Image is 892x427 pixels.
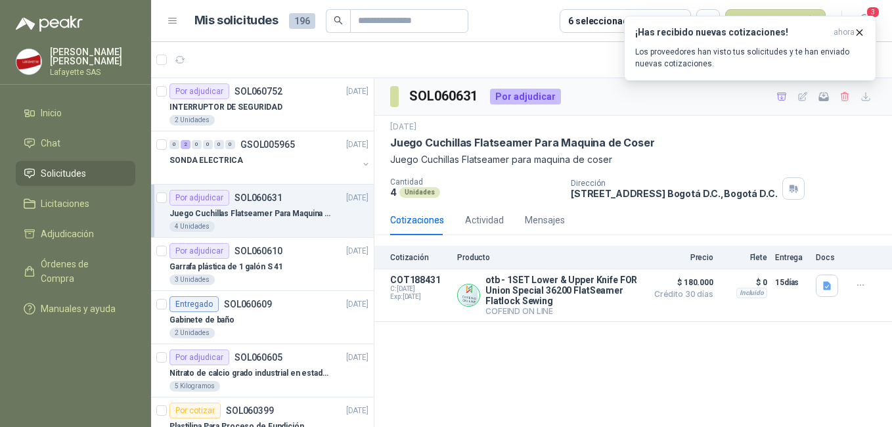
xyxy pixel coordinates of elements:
div: 3 Unidades [169,275,215,285]
div: Por adjudicar [169,83,229,99]
p: [PERSON_NAME] [PERSON_NAME] [50,47,135,66]
p: 4 [390,187,397,198]
div: 5 Kilogramos [169,381,220,392]
p: Juego Cuchillas Flatseamer Para Maquina de Coser [390,136,654,150]
div: Por cotizar [169,403,221,418]
span: Manuales y ayuda [41,302,116,316]
p: [DATE] [346,139,368,151]
span: Inicio [41,106,62,120]
img: Logo peakr [16,16,83,32]
div: 0 [169,140,179,149]
p: [DATE] [346,405,368,417]
p: GSOL005965 [240,140,295,149]
a: Adjudicación [16,221,135,246]
div: Por adjudicar [169,243,229,259]
span: ahora [834,27,855,38]
a: Órdenes de Compra [16,252,135,291]
span: search [334,16,343,25]
img: Company Logo [458,284,479,306]
a: Por adjudicarSOL060610[DATE] Garrafa plástica de 1 galón S 413 Unidades [151,238,374,291]
span: 3 [866,6,880,18]
p: [STREET_ADDRESS] Bogotá D.C. , Bogotá D.C. [571,188,777,199]
p: SOL060605 [234,353,282,362]
p: 15 días [775,275,808,290]
p: Producto [457,253,640,262]
p: Garrafa plástica de 1 galón S 41 [169,261,283,273]
p: [DATE] [390,121,416,133]
a: Por adjudicarSOL060752[DATE] INTERRUPTOR DE SEGURIDAD2 Unidades [151,78,374,131]
div: 0 [203,140,213,149]
p: $ 0 [721,275,767,290]
p: Docs [816,253,842,262]
span: C: [DATE] [390,285,449,293]
a: Por adjudicarSOL060605[DATE] Nitrato de calcio grado industrial en estado solido5 Kilogramos [151,344,374,397]
button: ¡Has recibido nuevas cotizaciones!ahora Los proveedores han visto tus solicitudes y te han enviad... [624,16,876,81]
p: Nitrato de calcio grado industrial en estado solido [169,367,333,380]
div: Por adjudicar [169,190,229,206]
p: INTERRUPTOR DE SEGURIDAD [169,101,282,114]
p: Precio [648,253,713,262]
p: SOL060752 [234,87,282,96]
p: Cantidad [390,177,560,187]
p: Juego Cuchillas Flatseamer Para Maquina de Coser [169,208,333,220]
div: 2 Unidades [169,328,215,338]
div: Entregado [169,296,219,312]
p: [DATE] [346,245,368,258]
p: Lafayette SAS [50,68,135,76]
div: Por adjudicar [490,89,561,104]
p: Juego Cuchillas Flatseamer para maquina de coser [390,152,876,167]
h1: Mis solicitudes [194,11,279,30]
p: [DATE] [346,85,368,98]
p: Entrega [775,253,808,262]
p: [DATE] [346,351,368,364]
span: Órdenes de Compra [41,257,123,286]
p: SOL060609 [224,300,272,309]
p: COT188431 [390,275,449,285]
a: 0 2 0 0 0 0 GSOL005965[DATE] SONDA ELECTRICA [169,137,371,179]
span: 196 [289,13,315,29]
a: EntregadoSOL060609[DATE] Gabinete de baño2 Unidades [151,291,374,344]
p: SOL060399 [226,406,274,415]
p: SOL060631 [234,193,282,202]
button: 3 [853,9,876,33]
div: Incluido [736,288,767,298]
p: Los proveedores han visto tus solicitudes y te han enviado nuevas cotizaciones. [635,46,865,70]
span: Licitaciones [41,196,89,211]
span: Solicitudes [41,166,86,181]
span: Adjudicación [41,227,94,241]
p: otb - 1SET Lower & Upper Knife FOR Union Special 36200 FlatSeamer Flatlock Sewing [485,275,640,306]
p: COFEIND ON LINE [485,306,640,316]
span: Exp: [DATE] [390,293,449,301]
p: Cotización [390,253,449,262]
h3: SOL060631 [409,86,479,106]
div: Actividad [465,213,504,227]
p: [DATE] [346,192,368,204]
div: 0 [225,140,235,149]
div: 2 Unidades [169,115,215,125]
p: [DATE] [346,298,368,311]
div: Unidades [399,187,440,198]
p: Gabinete de baño [169,314,234,326]
h3: ¡Has recibido nuevas cotizaciones! [635,27,828,38]
div: Mensajes [525,213,565,227]
button: Nueva solicitud [725,9,826,33]
a: Inicio [16,101,135,125]
img: Company Logo [16,49,41,74]
div: 0 [214,140,224,149]
div: Cotizaciones [390,213,444,227]
div: Por adjudicar [169,349,229,365]
span: Crédito 30 días [648,290,713,298]
p: SONDA ELECTRICA [169,154,243,167]
p: Flete [721,253,767,262]
a: Chat [16,131,135,156]
a: Licitaciones [16,191,135,216]
p: Dirección [571,179,777,188]
span: $ 180.000 [648,275,713,290]
a: Manuales y ayuda [16,296,135,321]
a: Por adjudicarSOL060631[DATE] Juego Cuchillas Flatseamer Para Maquina de Coser4 Unidades [151,185,374,238]
div: 0 [192,140,202,149]
p: SOL060610 [234,246,282,256]
div: 2 [181,140,190,149]
div: 4 Unidades [169,221,215,232]
span: Chat [41,136,60,150]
